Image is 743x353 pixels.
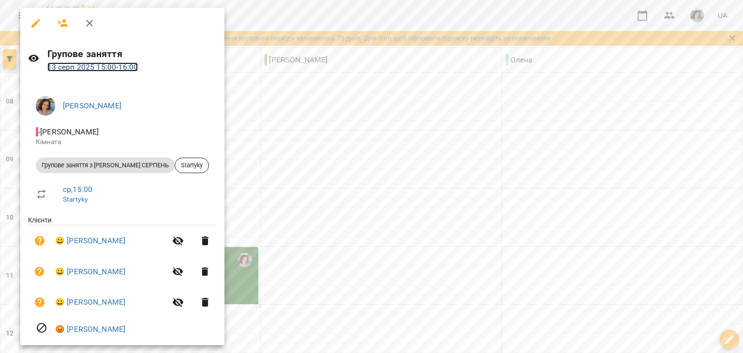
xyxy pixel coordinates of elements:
a: ср , 15:00 [63,185,92,194]
button: Візит ще не сплачено. Додати оплату? [28,291,51,314]
img: bf8b94f3f9fb03d2e0758250d0d5aea0.jpg [36,96,55,116]
span: Startyky [175,161,208,170]
div: Startyky [175,158,209,173]
svg: Візит скасовано [36,322,47,334]
a: 😀 [PERSON_NAME] [55,235,125,247]
a: Startyky [63,195,88,203]
a: 13 серп 2025 15:00-16:00 [47,62,138,72]
span: Групове заняття з [PERSON_NAME] СЕРПЕНЬ [36,161,175,170]
p: Кімната [36,137,209,147]
a: 😀 [PERSON_NAME] [55,266,125,278]
a: 😡 [PERSON_NAME] [55,324,125,335]
button: Візит ще не сплачено. Додати оплату? [28,260,51,283]
a: [PERSON_NAME] [63,101,121,110]
a: 😀 [PERSON_NAME] [55,296,125,308]
span: - [PERSON_NAME] [36,127,101,136]
h6: Групове заняття [47,46,217,61]
button: Візит ще не сплачено. Додати оплату? [28,229,51,252]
